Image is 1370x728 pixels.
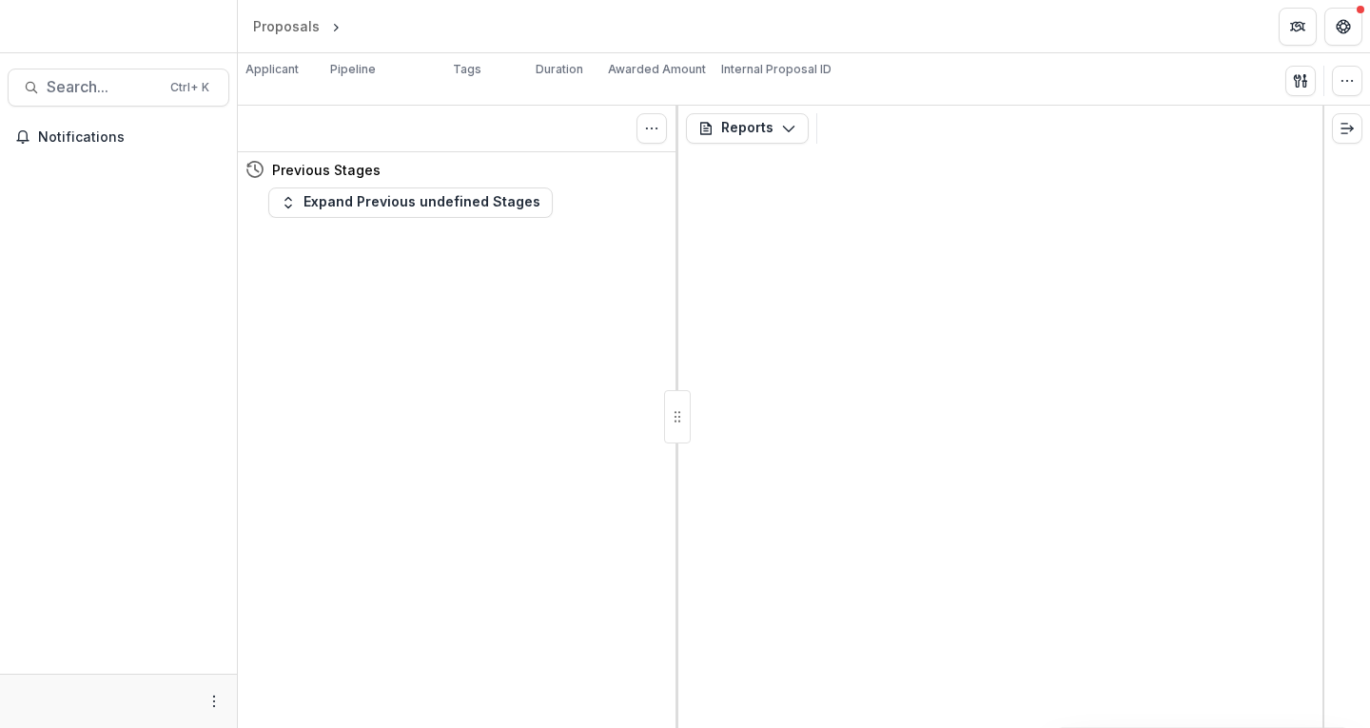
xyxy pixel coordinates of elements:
[608,61,706,78] p: Awarded Amount
[8,69,229,107] button: Search...
[268,187,553,218] button: Expand Previous undefined Stages
[245,61,299,78] p: Applicant
[330,61,376,78] p: Pipeline
[253,16,320,36] div: Proposals
[686,113,809,144] button: Reports
[245,12,425,40] nav: breadcrumb
[272,160,381,180] h4: Previous Stages
[453,61,481,78] p: Tags
[721,61,832,78] p: Internal Proposal ID
[47,78,159,96] span: Search...
[1324,8,1362,46] button: Get Help
[38,129,222,146] span: Notifications
[203,690,225,713] button: More
[1279,8,1317,46] button: Partners
[1332,113,1362,144] button: Expand right
[166,77,213,98] div: Ctrl + K
[636,113,667,144] button: Toggle View Cancelled Tasks
[536,61,583,78] p: Duration
[245,12,327,40] a: Proposals
[8,122,229,152] button: Notifications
